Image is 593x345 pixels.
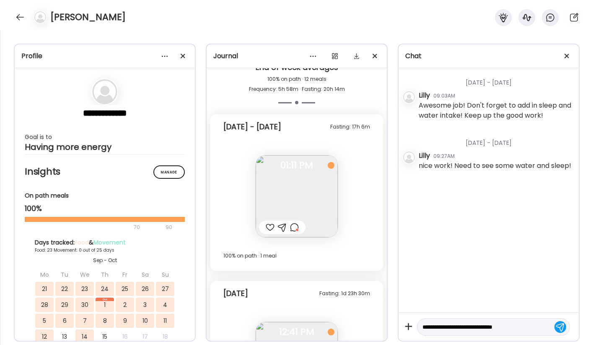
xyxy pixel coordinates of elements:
div: Tu [55,268,74,282]
div: 4 [156,298,174,312]
div: 23 [75,282,94,296]
div: [DATE] - [DATE] [223,122,281,132]
div: Fr [116,268,134,282]
span: 12:41 PM [256,328,338,336]
div: nice work! Need to see some water and sleep! [419,161,571,171]
div: 09:03AM [433,92,455,100]
div: Fasting: 17h 6m [330,122,370,132]
img: images%2FCVHIpVfqQGSvEEy3eBAt9lLqbdp1%2FasghctB6gSSfTifjE196%2FzIIsRcWi1aMTEnw84FvP_240 [256,155,338,237]
div: Days tracked: & [35,238,175,247]
div: Fasting: 1d 23h 30m [319,288,370,299]
div: 18 [156,330,174,344]
div: 100% [25,203,185,214]
div: Having more energy [25,142,185,152]
div: Lilly [419,151,430,161]
div: 7 [75,314,94,328]
div: 5 [35,314,54,328]
img: bg-avatar-default.svg [92,79,117,104]
div: We [75,268,94,282]
h4: [PERSON_NAME] [50,10,126,24]
div: Oct [96,298,114,301]
div: 100% on path · 12 meals Frequency: 5h 58m · Fasting: 20h 14m [213,74,380,94]
div: Su [156,268,174,282]
div: Mo [35,268,54,282]
div: Profile [21,51,188,61]
div: 90 [165,222,173,232]
h2: Insights [25,165,185,178]
div: On path meals [25,191,185,200]
div: [DATE] [223,288,248,299]
span: Food [75,238,89,247]
div: 12 [35,330,54,344]
div: Food: 23 Movement: 0 out of 25 days [35,247,175,253]
div: [DATE] - [DATE] [419,129,572,151]
div: Lilly [419,90,430,100]
div: 8 [96,314,114,328]
div: Chat [405,51,572,61]
div: 30 [75,298,94,312]
img: bg-avatar-default.svg [403,91,415,103]
div: 70 [25,222,163,232]
div: 10 [136,314,154,328]
div: 14 [75,330,94,344]
div: 22 [55,282,74,296]
div: 13 [55,330,74,344]
div: End of week averages [213,62,380,74]
span: 01:11 PM [256,162,338,169]
div: 25 [116,282,134,296]
div: Sa [136,268,154,282]
div: 9 [116,314,134,328]
span: Movement [93,238,126,247]
div: Manage [153,165,185,179]
div: 1 [96,298,114,312]
img: bg-avatar-default.svg [34,11,46,23]
div: 29 [55,298,74,312]
div: 27 [156,282,174,296]
div: 16 [116,330,134,344]
div: Goal is to [25,132,185,142]
div: 17 [136,330,154,344]
div: 11 [156,314,174,328]
div: 26 [136,282,154,296]
div: Sep - Oct [35,257,175,264]
div: [DATE] - [DATE] [419,68,572,90]
div: Awesome job! Don't forget to add in sleep and water intake! Keep up the good work! [419,100,572,121]
img: bg-avatar-default.svg [403,152,415,163]
div: 28 [35,298,54,312]
div: 21 [35,282,54,296]
div: Th [96,268,114,282]
div: 100% on path · 1 meal [223,251,370,261]
div: 09:27AM [433,152,455,160]
div: 24 [96,282,114,296]
div: Journal [213,51,380,61]
div: 6 [55,314,74,328]
div: 2 [116,298,134,312]
div: 15 [96,330,114,344]
div: 3 [136,298,154,312]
